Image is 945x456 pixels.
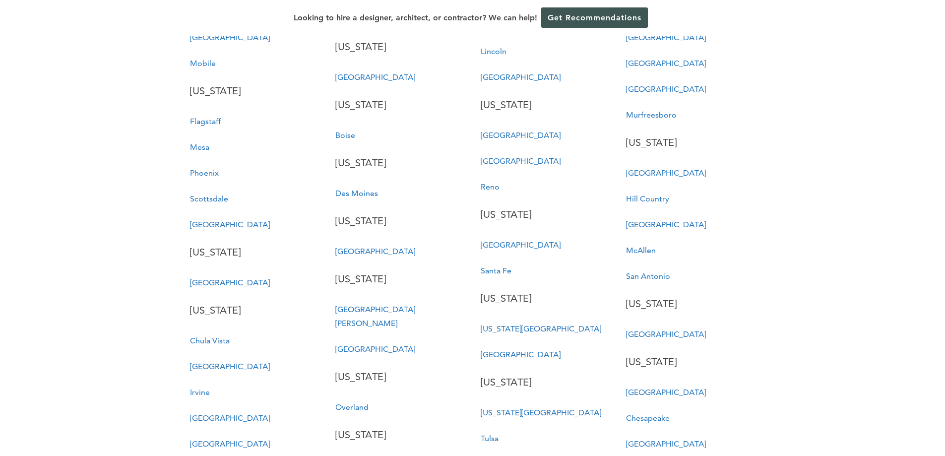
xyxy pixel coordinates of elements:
[190,362,270,371] a: [GEOGRAPHIC_DATA]
[190,278,270,287] a: [GEOGRAPHIC_DATA]
[335,402,369,412] a: Overland
[626,220,706,229] a: [GEOGRAPHIC_DATA]
[481,130,561,140] a: [GEOGRAPHIC_DATA]
[335,344,415,354] a: [GEOGRAPHIC_DATA]
[335,426,465,444] p: [US_STATE]
[190,82,319,100] p: [US_STATE]
[481,434,499,443] a: Tulsa
[335,154,465,172] p: [US_STATE]
[335,96,465,114] p: [US_STATE]
[335,130,355,140] a: Boise
[481,240,561,250] a: [GEOGRAPHIC_DATA]
[481,156,561,166] a: [GEOGRAPHIC_DATA]
[190,413,270,423] a: [GEOGRAPHIC_DATA]
[626,329,706,339] a: [GEOGRAPHIC_DATA]
[481,182,500,192] a: Reno
[190,142,209,152] a: Mesa
[626,413,670,423] a: Chesapeake
[335,72,415,82] a: [GEOGRAPHIC_DATA]
[626,295,756,313] p: [US_STATE]
[481,266,511,275] a: Santa Fe
[335,368,465,386] p: [US_STATE]
[481,324,601,333] a: [US_STATE][GEOGRAPHIC_DATA]
[335,189,378,198] a: Des Moines
[626,168,706,178] a: [GEOGRAPHIC_DATA]
[481,206,610,223] p: [US_STATE]
[626,194,669,203] a: Hill Country
[190,439,270,449] a: [GEOGRAPHIC_DATA]
[190,117,221,126] a: Flagstaff
[335,212,465,230] p: [US_STATE]
[190,194,228,203] a: Scottsdale
[190,33,270,42] a: [GEOGRAPHIC_DATA]
[190,336,230,345] a: Chula Vista
[481,374,610,391] p: [US_STATE]
[335,38,465,56] p: [US_STATE]
[335,270,465,288] p: [US_STATE]
[626,388,706,397] a: [GEOGRAPHIC_DATA]
[481,408,601,417] a: [US_STATE][GEOGRAPHIC_DATA]
[190,388,210,397] a: Irvine
[335,305,415,328] a: [GEOGRAPHIC_DATA][PERSON_NAME]
[481,96,610,114] p: [US_STATE]
[626,439,706,449] a: [GEOGRAPHIC_DATA]
[626,33,706,42] a: [GEOGRAPHIC_DATA]
[626,353,756,371] p: [US_STATE]
[481,72,561,82] a: [GEOGRAPHIC_DATA]
[481,47,506,56] a: Lincoln
[335,247,415,256] a: [GEOGRAPHIC_DATA]
[481,290,610,307] p: [US_STATE]
[626,59,706,68] a: [GEOGRAPHIC_DATA]
[190,302,319,319] p: [US_STATE]
[190,168,219,178] a: Phoenix
[190,220,270,229] a: [GEOGRAPHIC_DATA]
[626,84,706,94] a: [GEOGRAPHIC_DATA]
[190,244,319,261] p: [US_STATE]
[626,246,656,255] a: McAllen
[541,7,648,28] a: Get Recommendations
[626,134,756,151] p: [US_STATE]
[481,350,561,359] a: [GEOGRAPHIC_DATA]
[626,271,670,281] a: San Antonio
[190,59,216,68] a: Mobile
[626,110,677,120] a: Murfreesboro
